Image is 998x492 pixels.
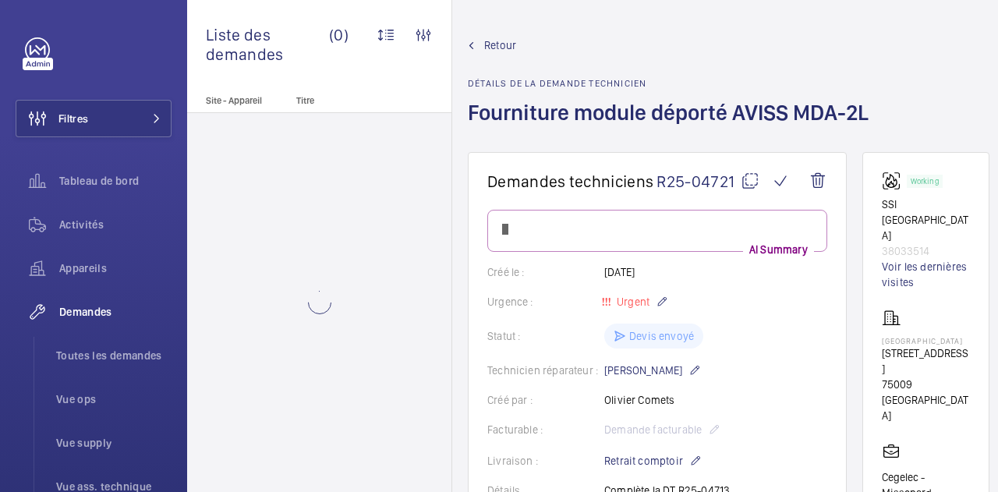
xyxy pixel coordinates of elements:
[59,304,172,320] span: Demandes
[604,451,702,470] p: Retrait comptoir
[56,348,172,363] span: Toutes les demandes
[206,25,329,64] span: Liste des demandes
[56,435,172,451] span: Vue supply
[296,95,399,106] p: Titre
[882,336,970,345] p: [GEOGRAPHIC_DATA]
[484,37,516,53] span: Retour
[16,100,172,137] button: Filtres
[911,179,939,184] p: Working
[882,259,970,290] a: Voir les dernières visites
[59,217,172,232] span: Activités
[58,111,88,126] span: Filtres
[487,172,653,191] span: Demandes techniciens
[882,345,970,377] p: [STREET_ADDRESS]
[59,260,172,276] span: Appareils
[743,242,814,257] p: AI Summary
[468,78,878,89] h2: Détails de la demande technicien
[882,377,970,423] p: 75009 [GEOGRAPHIC_DATA]
[614,296,649,308] span: Urgent
[604,361,701,380] p: [PERSON_NAME]
[56,391,172,407] span: Vue ops
[468,98,878,152] h1: Fourniture module déporté AVISS MDA-2L
[59,173,172,189] span: Tableau de bord
[882,196,970,243] p: SSI [GEOGRAPHIC_DATA]
[882,172,907,190] img: fire_alarm.svg
[187,95,290,106] p: Site - Appareil
[882,243,970,259] p: 38033514
[656,172,759,191] span: R25-04721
